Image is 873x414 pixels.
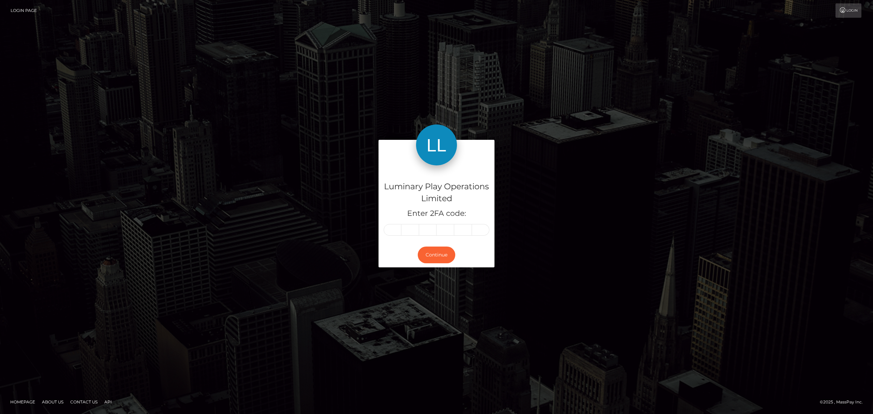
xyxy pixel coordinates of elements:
h5: Enter 2FA code: [384,208,489,219]
a: Contact Us [68,397,100,407]
div: © 2025 , MassPay Inc. [820,398,868,406]
a: Login [835,3,861,18]
h4: Luminary Play Operations Limited [384,181,489,205]
a: About Us [39,397,66,407]
a: API [102,397,115,407]
a: Login Page [11,3,37,18]
img: Luminary Play Operations Limited [416,124,457,165]
a: Homepage [8,397,38,407]
button: Continue [418,247,455,263]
